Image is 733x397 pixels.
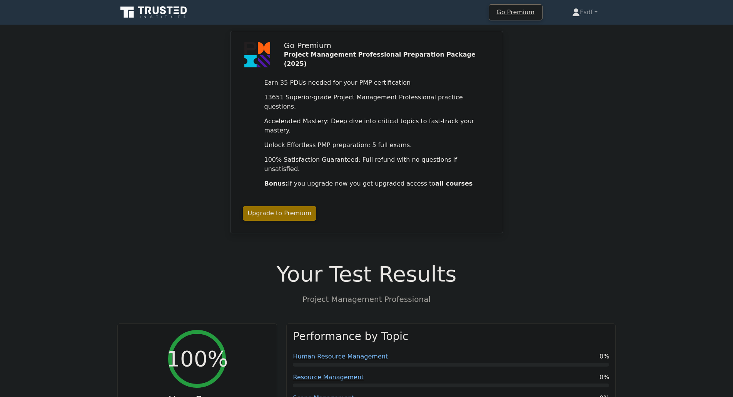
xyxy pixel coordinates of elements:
a: Upgrade to Premium [243,206,317,221]
h3: Performance by Topic [293,330,408,343]
p: Project Management Professional [117,293,616,305]
span: 0% [599,352,609,361]
h2: 100% [166,346,228,372]
a: Go Premium [492,7,539,17]
a: Resource Management [293,374,364,381]
a: Fsdf [554,5,616,20]
span: 0% [599,373,609,382]
a: Human Resource Management [293,353,388,360]
h1: Your Test Results [117,261,616,287]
